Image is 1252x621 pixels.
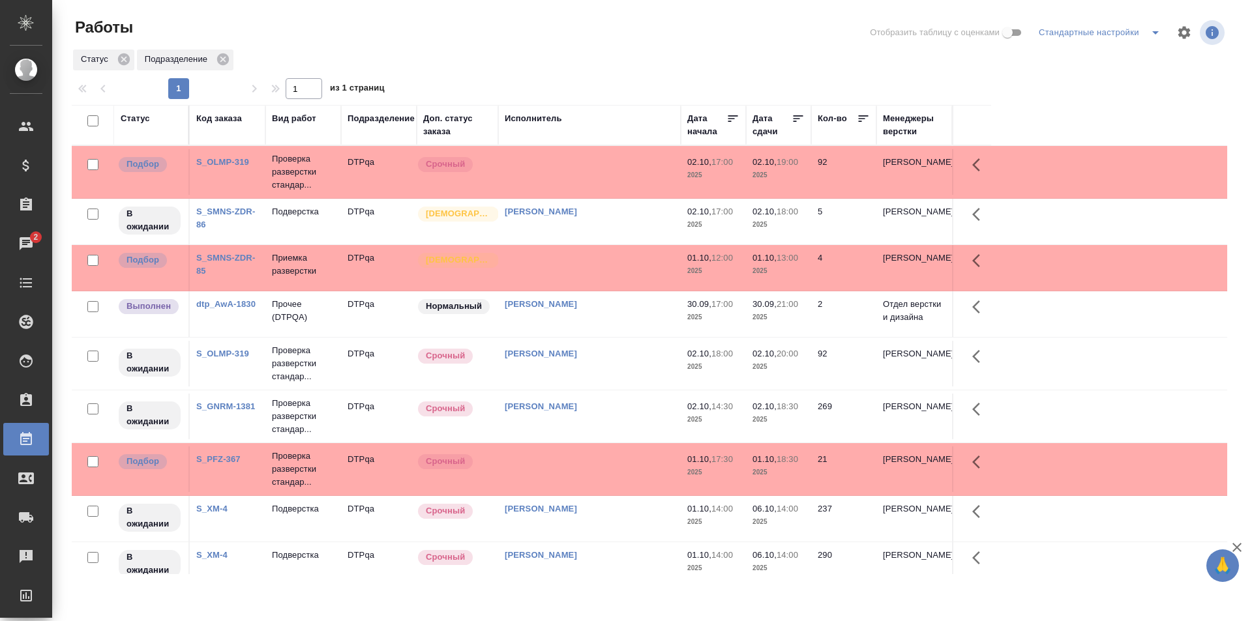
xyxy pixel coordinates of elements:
p: 02.10, [753,349,777,358]
p: 2025 [687,562,739,575]
p: 18:30 [777,401,798,411]
td: 4 [811,245,876,291]
p: [PERSON_NAME] [883,252,946,265]
p: [PERSON_NAME] [883,453,946,466]
p: [PERSON_NAME] [883,400,946,413]
div: Исполнитель назначен, приступать к работе пока рано [117,347,182,378]
p: 02.10, [687,207,711,216]
button: Здесь прячутся важные кнопки [964,199,996,230]
div: Можно подбирать исполнителей [117,453,182,470]
p: 01.10, [687,504,711,513]
button: Здесь прячутся важные кнопки [964,245,996,276]
p: 17:00 [711,299,733,309]
p: [PERSON_NAME] [883,549,946,562]
td: DTPqa [341,496,417,542]
p: 14:00 [777,504,798,513]
a: 2 [3,227,49,260]
div: Статус [73,50,134,70]
p: 18:00 [777,207,798,216]
td: DTPqa [341,446,417,492]
p: В ожидании [127,504,173,530]
p: [DEMOGRAPHIC_DATA] [426,253,491,267]
p: Срочный [426,551,465,564]
p: Подверстка [272,549,335,562]
td: 92 [811,149,876,195]
button: Здесь прячутся важные кнопки [964,446,996,478]
p: 2025 [753,562,805,575]
p: 2025 [753,169,805,182]
div: Исполнитель завершил работу [117,298,182,315]
a: S_GNRM-1381 [196,401,255,411]
p: 02.10, [687,349,711,358]
p: 2025 [753,515,805,528]
p: 13:00 [777,253,798,263]
td: 2 [811,291,876,337]
a: [PERSON_NAME] [505,299,577,309]
button: Здесь прячутся важные кнопки [964,291,996,323]
p: 2025 [687,413,739,426]
button: Здесь прячутся важные кнопки [964,542,996,573]
td: 237 [811,496,876,542]
p: 2025 [687,360,739,373]
div: Подразделение [348,112,415,125]
a: [PERSON_NAME] [505,349,577,358]
p: 18:30 [777,454,798,464]
p: 2025 [687,515,739,528]
button: Здесь прячутся важные кнопки [964,394,996,425]
a: S_OLMP-319 [196,349,249,358]
p: Проверка разверстки стандар... [272,450,335,489]
p: 14:00 [711,550,733,560]
td: DTPqa [341,199,417,244]
p: 2025 [753,466,805,479]
p: 01.10, [687,550,711,560]
p: 2025 [753,413,805,426]
p: 02.10, [753,401,777,411]
td: 21 [811,446,876,492]
div: Можно подбирать исполнителей [117,156,182,173]
div: Исполнитель назначен, приступать к работе пока рано [117,400,182,431]
div: Можно подбирать исполнителей [117,252,182,269]
span: 🙏 [1212,552,1234,579]
p: 2025 [753,265,805,278]
td: DTPqa [341,245,417,291]
span: Настроить таблицу [1169,17,1200,48]
div: Дата сдачи [753,112,792,138]
span: из 1 страниц [330,80,385,99]
a: [PERSON_NAME] [505,504,577,513]
td: 269 [811,394,876,439]
p: Подразделение [145,53,212,66]
div: Статус [121,112,150,125]
p: 02.10, [753,157,777,167]
p: Подверстка [272,502,335,515]
a: [PERSON_NAME] [505,550,577,560]
p: 01.10, [753,253,777,263]
p: 2025 [687,169,739,182]
button: 🙏 [1206,549,1239,582]
td: DTPqa [341,341,417,386]
div: Исполнитель назначен, приступать к работе пока рано [117,502,182,533]
p: Выполнен [127,300,171,313]
td: DTPqa [341,291,417,337]
p: 18:00 [711,349,733,358]
div: Исполнитель [505,112,562,125]
button: Здесь прячутся важные кнопки [964,149,996,181]
p: Проверка разверстки стандар... [272,397,335,436]
p: 02.10, [687,401,711,411]
p: 30.09, [687,299,711,309]
p: [DEMOGRAPHIC_DATA] [426,207,491,220]
span: Работы [72,17,133,38]
p: 17:00 [711,207,733,216]
p: Проверка разверстки стандар... [272,152,335,192]
p: Нормальный [426,300,482,313]
p: Отдел верстки и дизайна [883,298,946,324]
a: S_OLMP-319 [196,157,249,167]
div: Менеджеры верстки [883,112,946,138]
span: Отобразить таблицу с оценками [870,26,1000,39]
p: В ожидании [127,551,173,577]
a: dtp_AwA-1830 [196,299,256,309]
p: 01.10, [687,253,711,263]
p: Срочный [426,158,465,171]
a: S_PFZ-367 [196,454,241,464]
p: 2025 [687,466,739,479]
div: Исполнитель назначен, приступать к работе пока рано [117,549,182,579]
